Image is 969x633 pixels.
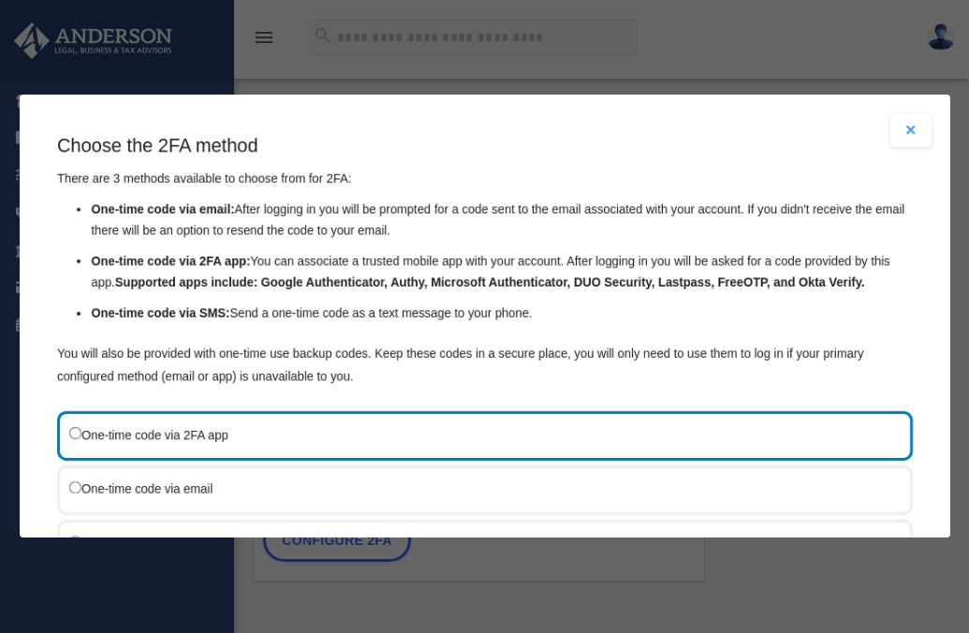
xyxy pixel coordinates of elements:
strong: Supported apps include: Google Authenticator, Authy, Microsoft Authenticator, DUO Security, Lastp... [114,275,864,289]
li: After logging in you will be prompted for a code sent to the email associated with your account. ... [91,199,912,243]
strong: One-time code via email: [91,202,234,216]
input: One-time code via SMS [69,536,81,548]
h3: Choose the 2FA method [57,132,913,158]
input: One-time code via 2FA app [69,427,81,439]
div: There are 3 methods available to choose from for 2FA: [57,132,913,388]
label: One-time code via 2FA app [69,423,882,447]
button: Close modal [890,113,932,147]
p: You will also be provided with one-time use backup codes. Keep these codes in a secure place, you... [57,343,913,388]
strong: One-time code via SMS: [91,306,229,320]
strong: One-time code via 2FA app: [91,255,250,269]
label: One-time code via email [69,478,882,501]
li: Send a one-time code as a text message to your phone. [91,303,912,325]
li: You can associate a trusted mobile app with your account. After logging in you will be asked for ... [91,252,912,295]
label: One-time code via SMS [69,532,882,555]
input: One-time code via email [69,481,81,493]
